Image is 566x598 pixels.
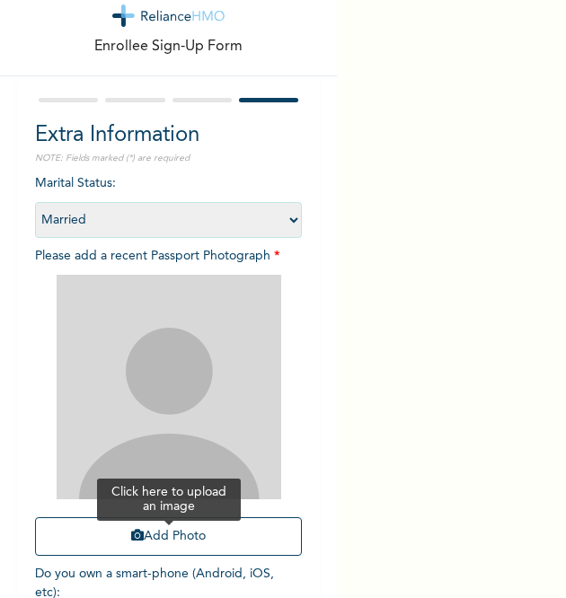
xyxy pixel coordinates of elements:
img: logo [112,4,226,27]
p: NOTE: Fields marked (*) are required [35,152,303,165]
span: Please add a recent Passport Photograph [35,250,303,565]
button: Add Photo [35,517,303,556]
p: Enrollee Sign-Up Form [94,36,243,57]
img: Crop [57,275,281,499]
h2: Extra Information [35,119,303,152]
span: Marital Status : [35,177,303,226]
